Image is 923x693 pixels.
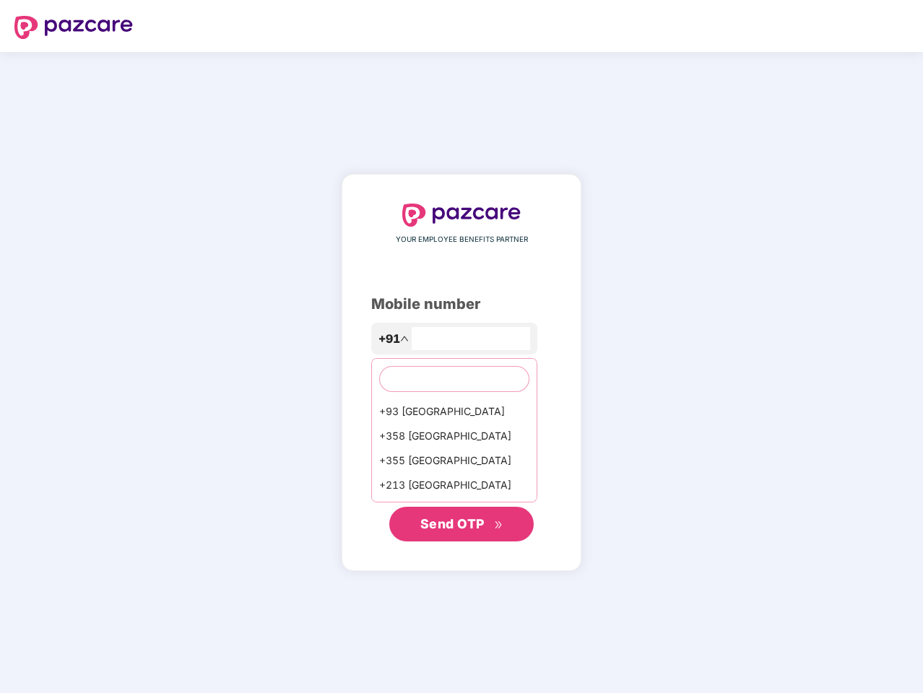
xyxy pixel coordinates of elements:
div: +93 [GEOGRAPHIC_DATA] [372,399,537,424]
div: +358 [GEOGRAPHIC_DATA] [372,424,537,448]
img: logo [14,16,133,39]
div: +213 [GEOGRAPHIC_DATA] [372,473,537,497]
span: YOUR EMPLOYEE BENEFITS PARTNER [396,234,528,245]
img: logo [402,204,521,227]
span: Send OTP [420,516,485,531]
button: Send OTPdouble-right [389,507,534,541]
span: up [400,334,409,343]
div: +355 [GEOGRAPHIC_DATA] [372,448,537,473]
span: +91 [378,330,400,348]
span: double-right [494,520,503,530]
div: +1684 AmericanSamoa [372,497,537,522]
div: Mobile number [371,293,552,315]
